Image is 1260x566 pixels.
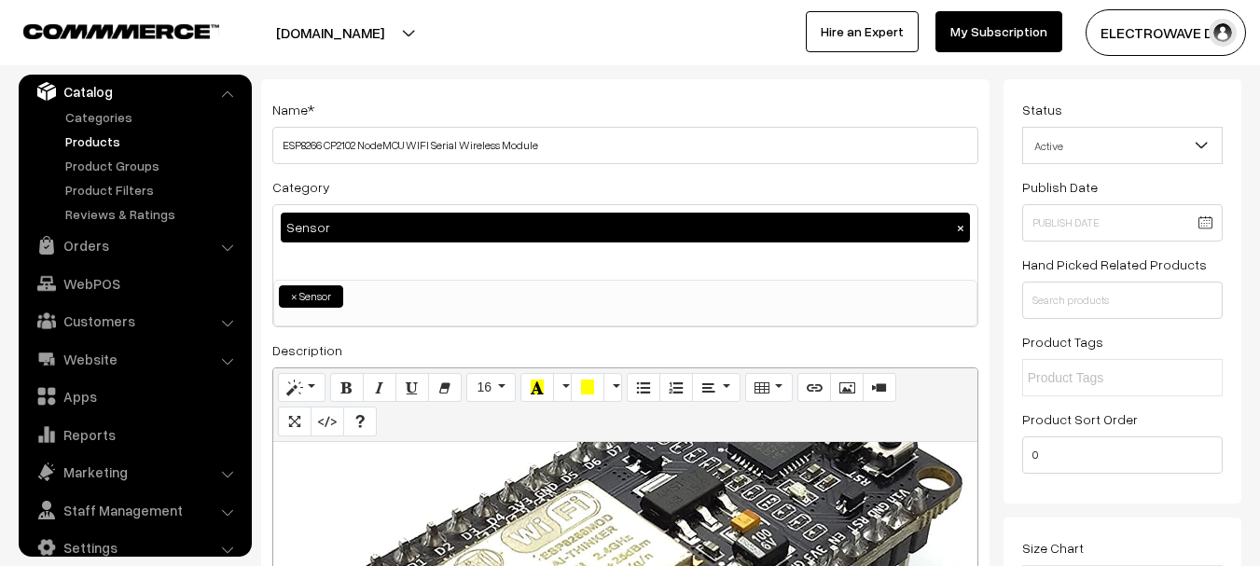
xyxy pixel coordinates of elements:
a: Orders [23,228,245,262]
a: Marketing [23,455,245,489]
a: Reports [23,418,245,451]
button: [DOMAIN_NAME] [211,9,450,56]
img: user [1209,19,1237,47]
button: Link (CTRL+K) [797,373,831,403]
button: Paragraph [692,373,740,403]
label: Publish Date [1022,177,1098,197]
a: Catalog [23,75,245,108]
button: Help [343,407,377,436]
a: Website [23,342,245,376]
a: My Subscription [935,11,1062,52]
input: Enter Number [1022,436,1223,474]
a: Reviews & Ratings [61,204,245,224]
button: Full Screen [278,407,312,436]
button: Code View [311,407,344,436]
label: Description [272,340,342,360]
button: Underline (CTRL+U) [395,373,429,403]
button: × [952,219,969,236]
a: Hire an Expert [806,11,919,52]
span: Active [1023,130,1222,162]
a: Apps [23,380,245,413]
button: Background Color [571,373,604,403]
button: Bold (CTRL+B) [330,373,364,403]
a: WebPOS [23,267,245,300]
label: Name [272,100,314,119]
button: Picture [830,373,864,403]
button: Unordered list (CTRL+SHIFT+NUM7) [627,373,660,403]
img: COMMMERCE [23,24,219,38]
label: Hand Picked Related Products [1022,255,1207,274]
button: Video [863,373,896,403]
button: Table [745,373,793,403]
button: Remove Font Style (CTRL+\) [428,373,462,403]
input: Search products [1022,282,1223,319]
button: More Color [603,373,622,403]
span: Active [1022,127,1223,164]
input: Publish Date [1022,204,1223,242]
a: Staff Management [23,493,245,527]
a: Settings [23,531,245,564]
label: Product Sort Order [1022,409,1138,429]
input: Product Tags [1028,368,1191,388]
button: Style [278,373,325,403]
a: Products [61,131,245,151]
a: Product Filters [61,180,245,200]
div: Sensor [281,213,970,242]
label: Status [1022,100,1062,119]
label: Size Chart [1022,538,1084,558]
label: Product Tags [1022,332,1103,352]
button: Ordered list (CTRL+SHIFT+NUM8) [659,373,693,403]
a: Customers [23,304,245,338]
span: 16 [477,380,492,394]
a: Product Groups [61,156,245,175]
button: More Color [553,373,572,403]
a: COMMMERCE [23,19,187,41]
button: Font Size [466,373,516,403]
button: ELECTROWAVE DE… [1086,9,1246,56]
button: Recent Color [520,373,554,403]
a: Categories [61,107,245,127]
button: Italic (CTRL+I) [363,373,396,403]
input: Name [272,127,978,164]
